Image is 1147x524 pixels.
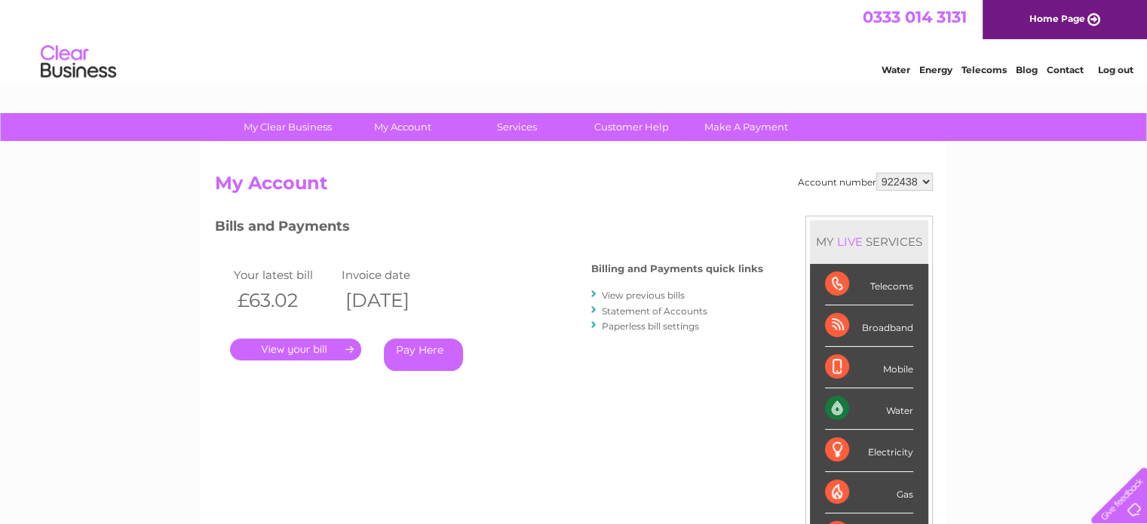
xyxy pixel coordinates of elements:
img: logo.png [40,39,117,85]
h3: Bills and Payments [215,216,763,242]
div: Gas [825,472,913,513]
a: Statement of Accounts [602,305,707,317]
a: Energy [919,64,952,75]
div: Clear Business is a trading name of Verastar Limited (registered in [GEOGRAPHIC_DATA] No. 3667643... [218,8,931,73]
a: . [230,339,361,360]
a: My Account [340,113,465,141]
a: Paperless bill settings [602,320,699,332]
a: 0333 014 3131 [863,8,967,26]
a: Contact [1047,64,1084,75]
a: Telecoms [961,64,1007,75]
a: Make A Payment [684,113,808,141]
a: My Clear Business [225,113,350,141]
a: Pay Here [384,339,463,371]
div: Water [825,388,913,430]
div: MY SERVICES [810,220,928,263]
th: [DATE] [338,285,446,316]
td: Your latest bill [230,265,339,285]
a: Customer Help [569,113,694,141]
h4: Billing and Payments quick links [591,263,763,274]
a: Log out [1097,64,1133,75]
div: Account number [798,173,933,191]
td: Invoice date [338,265,446,285]
div: Mobile [825,347,913,388]
div: Electricity [825,430,913,471]
div: Telecoms [825,264,913,305]
h2: My Account [215,173,933,201]
a: Blog [1016,64,1038,75]
div: LIVE [834,234,866,249]
a: Water [882,64,910,75]
a: Services [455,113,579,141]
th: £63.02 [230,285,339,316]
div: Broadband [825,305,913,347]
a: View previous bills [602,290,685,301]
